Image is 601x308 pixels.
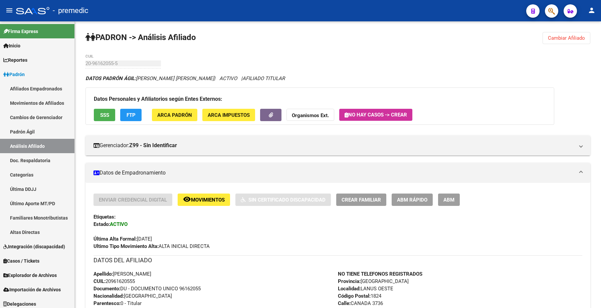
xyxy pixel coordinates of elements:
span: [GEOGRAPHIC_DATA] [338,278,409,284]
span: 1824 [338,293,381,299]
strong: PADRON -> Análisis Afiliado [85,33,196,42]
strong: Ultimo Tipo Movimiento Alta: [93,243,159,249]
strong: Z99 - Sin Identificar [129,142,177,149]
strong: Etiquetas: [93,214,116,220]
span: Importación de Archivos [3,286,61,293]
mat-expansion-panel-header: Datos de Empadronamiento [85,163,590,183]
button: ABM [438,194,460,206]
span: Crear Familiar [342,197,381,203]
span: Reportes [3,56,27,64]
button: ARCA Padrón [152,109,197,121]
span: FTP [127,112,136,118]
strong: NO TIENE TELEFONOS REGISTRADOS [338,271,422,277]
strong: DATOS PADRÓN ÁGIL: [85,75,136,81]
span: ALTA INICIAL DIRECTA [93,243,210,249]
h3: DATOS DEL AFILIADO [93,256,582,265]
iframe: Intercom live chat [578,285,594,301]
strong: ACTIVO [110,221,128,227]
h3: Datos Personales y Afiliatorios según Entes Externos: [94,94,546,104]
button: Cambiar Afiliado [543,32,590,44]
button: Movimientos [178,194,230,206]
span: LANUS OESTE [338,286,393,292]
mat-expansion-panel-header: Gerenciador:Z99 - Sin Identificar [85,135,590,156]
strong: Código Postal: [338,293,371,299]
button: Organismos Ext. [286,109,334,121]
mat-icon: remove_red_eye [183,195,191,203]
span: Movimientos [191,197,225,203]
strong: Estado: [93,221,110,227]
span: Firma Express [3,28,38,35]
strong: Calle: [338,300,351,306]
strong: Documento: [93,286,120,292]
button: FTP [120,109,142,121]
strong: Nacionalidad: [93,293,124,299]
span: ABM [443,197,454,203]
span: Inicio [3,42,20,49]
button: No hay casos -> Crear [339,109,412,121]
span: SSS [100,112,109,118]
button: ABM Rápido [392,194,433,206]
span: 20961620555 [93,278,135,284]
strong: Organismos Ext. [292,112,329,118]
span: AFILIADO TITULAR [242,75,285,81]
strong: Provincia: [338,278,361,284]
span: No hay casos -> Crear [345,112,407,118]
span: Integración (discapacidad) [3,243,65,250]
button: Crear Familiar [336,194,386,206]
span: Cambiar Afiliado [548,35,585,41]
span: [DATE] [93,236,152,242]
span: Delegaciones [3,300,36,308]
span: [GEOGRAPHIC_DATA] [93,293,172,299]
span: [PERSON_NAME] [PERSON_NAME] [85,75,214,81]
mat-panel-title: Datos de Empadronamiento [93,169,574,177]
strong: Última Alta Formal: [93,236,137,242]
span: Enviar Credencial Digital [99,197,167,203]
button: ARCA Impuestos [202,109,255,121]
mat-icon: menu [5,6,13,14]
button: SSS [94,109,115,121]
mat-icon: person [588,6,596,14]
span: Casos / Tickets [3,257,39,265]
span: [PERSON_NAME] [93,271,151,277]
mat-panel-title: Gerenciador: [93,142,574,149]
span: CANADA 3736 [338,300,383,306]
button: Enviar Credencial Digital [93,194,172,206]
span: ABM Rápido [397,197,427,203]
span: - premedic [53,3,88,18]
span: ARCA Padrón [157,112,192,118]
i: | ACTIVO | [85,75,285,81]
span: Padrón [3,71,25,78]
span: 0 - Titular [93,300,142,306]
strong: Apellido: [93,271,113,277]
span: ARCA Impuestos [208,112,250,118]
span: DU - DOCUMENTO UNICO 96162055 [93,286,201,292]
strong: Localidad: [338,286,361,292]
span: Sin Certificado Discapacidad [248,197,326,203]
span: Explorador de Archivos [3,272,57,279]
button: Sin Certificado Discapacidad [235,194,331,206]
strong: Parentesco: [93,300,121,306]
strong: CUIL: [93,278,106,284]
